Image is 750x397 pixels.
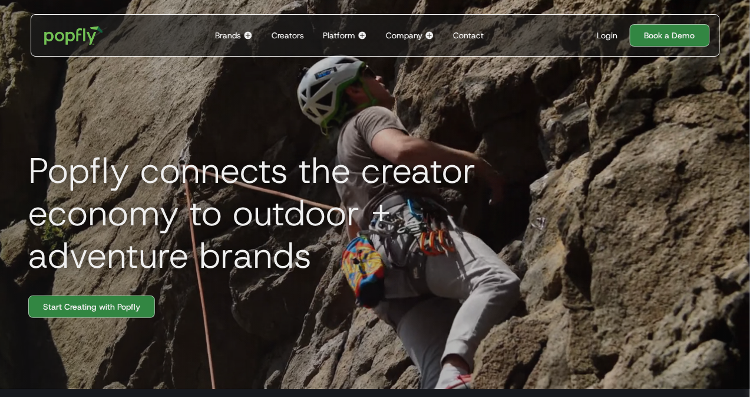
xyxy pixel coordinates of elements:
div: Platform [323,29,355,41]
div: Login [597,29,618,41]
div: Company [386,29,422,41]
a: Start Creating with Popfly [28,296,155,318]
div: Contact [453,29,484,41]
a: Contact [448,15,488,56]
a: Creators [267,15,309,56]
h1: Popfly connects the creator economy to outdoor + adventure brands [19,149,546,277]
div: Creators [272,29,304,41]
a: Book a Demo [630,24,710,47]
a: Login [593,29,623,41]
div: Brands [215,29,241,41]
a: home [36,18,112,53]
